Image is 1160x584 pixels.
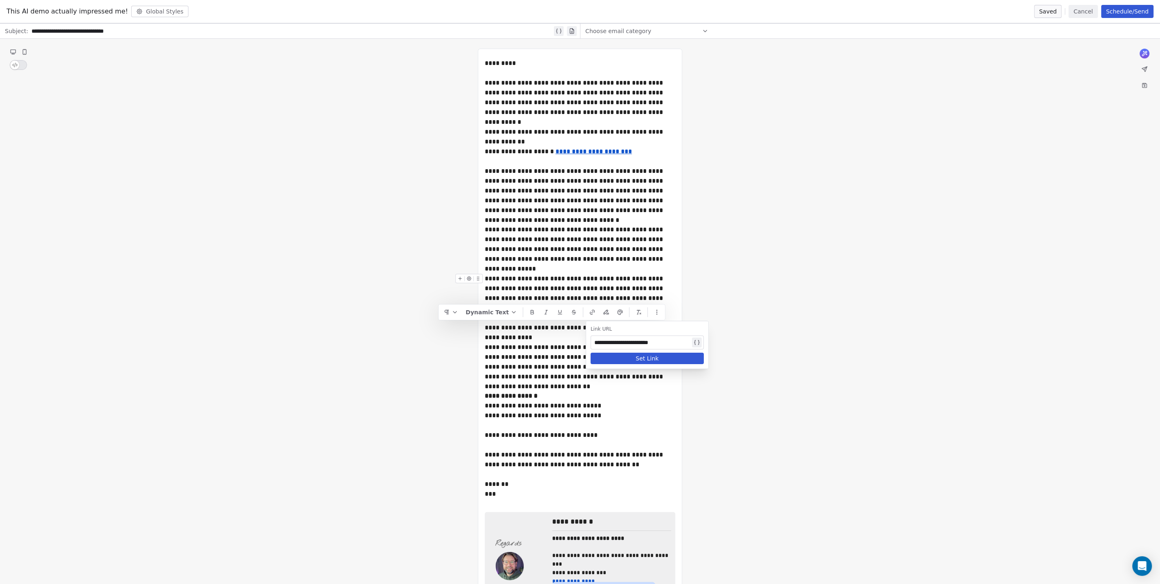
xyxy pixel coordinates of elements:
[585,27,651,35] span: Choose email category
[591,326,704,332] div: Link URL
[591,353,704,364] button: Set Link
[1034,5,1061,18] button: Saved
[7,7,128,16] span: This AI demo actually impressed me!
[131,6,188,17] button: Global Styles
[462,306,520,318] button: Dynamic Text
[1068,5,1097,18] button: Cancel
[5,27,28,38] span: Subject:
[1101,5,1153,18] button: Schedule/Send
